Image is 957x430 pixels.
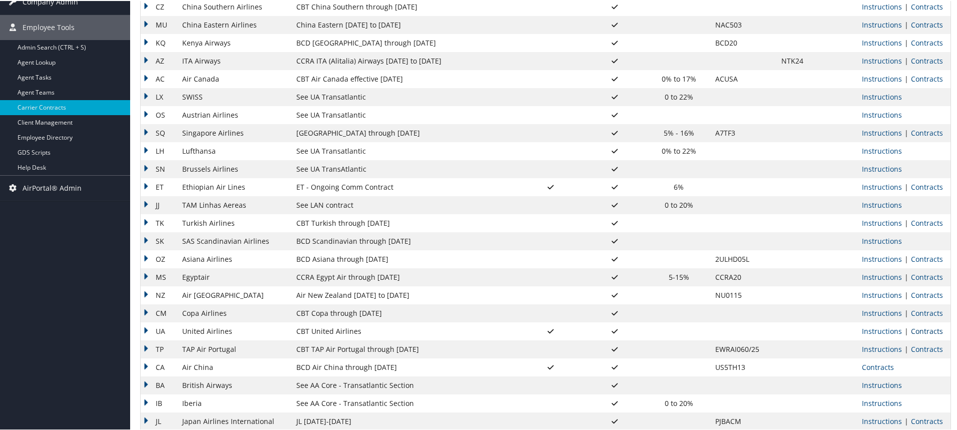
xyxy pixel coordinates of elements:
[291,393,519,411] td: See AA Core - Transatlantic Section
[177,393,291,411] td: Iberia
[291,303,519,321] td: CBT Copa through [DATE]
[710,285,776,303] td: NU0115
[911,217,943,227] a: View Contracts
[141,393,177,411] td: IB
[862,73,902,83] a: View Ticketing Instructions
[291,33,519,51] td: BCD [GEOGRAPHIC_DATA] through [DATE]
[710,33,776,51] td: BCD20
[902,55,911,65] span: |
[141,339,177,357] td: TP
[291,339,519,357] td: CBT TAP Air Portugal through [DATE]
[141,357,177,375] td: CA
[177,51,291,69] td: ITA Airways
[291,105,519,123] td: See UA Transatlantic
[291,375,519,393] td: See AA Core - Transatlantic Section
[902,217,911,227] span: |
[862,109,902,119] a: View Ticketing Instructions
[648,393,710,411] td: 0 to 20%
[902,271,911,281] span: |
[862,217,902,227] a: View Ticketing Instructions
[648,141,710,159] td: 0% to 22%
[710,123,776,141] td: A7TF3
[862,253,902,263] a: View Ticketing Instructions
[911,73,943,83] a: View Contracts
[862,271,902,281] a: View Ticketing Instructions
[902,415,911,425] span: |
[141,195,177,213] td: JJ
[141,15,177,33] td: MU
[177,87,291,105] td: SWISS
[177,249,291,267] td: Asiana Airlines
[291,141,519,159] td: See UA Transatlantic
[911,55,943,65] a: View Contracts
[862,235,902,245] a: View Ticketing Instructions
[911,37,943,47] a: View Contracts
[177,285,291,303] td: Air [GEOGRAPHIC_DATA]
[911,325,943,335] a: View Contracts
[291,357,519,375] td: BCD Air China through [DATE]
[177,375,291,393] td: British Airways
[23,175,82,200] span: AirPortal® Admin
[141,303,177,321] td: CM
[177,33,291,51] td: Kenya Airways
[648,195,710,213] td: 0 to 20%
[141,123,177,141] td: SQ
[291,159,519,177] td: See UA TransAtlantic
[291,51,519,69] td: CCRA ITA (Alitalia) Airways [DATE] to [DATE]
[177,411,291,429] td: Japan Airlines International
[291,87,519,105] td: See UA Transatlantic
[902,181,911,191] span: |
[648,177,710,195] td: 6%
[141,33,177,51] td: KQ
[648,87,710,105] td: 0 to 22%
[177,177,291,195] td: Ethiopian Air Lines
[23,14,75,39] span: Employee Tools
[141,411,177,429] td: JL
[177,231,291,249] td: SAS Scandinavian Airlines
[902,1,911,11] span: |
[141,285,177,303] td: NZ
[902,253,911,263] span: |
[177,303,291,321] td: Copa Airlines
[902,37,911,47] span: |
[911,181,943,191] a: View Contracts
[902,19,911,29] span: |
[141,51,177,69] td: AZ
[177,195,291,213] td: TAM Linhas Aereas
[862,37,902,47] a: View Ticketing Instructions
[862,415,902,425] a: View Ticketing Instructions
[177,15,291,33] td: China Eastern Airlines
[141,375,177,393] td: BA
[291,15,519,33] td: China Eastern [DATE] to [DATE]
[862,91,902,101] a: View Ticketing Instructions
[648,123,710,141] td: 5% - 16%
[648,69,710,87] td: 0% to 17%
[291,267,519,285] td: CCRA Egypt Air through [DATE]
[862,145,902,155] a: View Ticketing Instructions
[141,267,177,285] td: MS
[911,1,943,11] a: View Contracts
[648,267,710,285] td: 5-15%
[291,411,519,429] td: JL [DATE]-[DATE]
[141,213,177,231] td: TK
[902,289,911,299] span: |
[862,361,894,371] a: View Contracts
[862,379,902,389] a: View Ticketing Instructions
[177,105,291,123] td: Austrian Airlines
[141,105,177,123] td: OS
[911,289,943,299] a: View Contracts
[862,19,902,29] a: View Ticketing Instructions
[141,159,177,177] td: SN
[177,159,291,177] td: Brussels Airlines
[291,213,519,231] td: CBT Turkish through [DATE]
[911,343,943,353] a: View Contracts
[776,51,857,69] td: NTK24
[291,195,519,213] td: See LAN contract
[177,321,291,339] td: United Airlines
[177,267,291,285] td: Egyptair
[141,321,177,339] td: UA
[902,307,911,317] span: |
[710,411,776,429] td: PJBACM
[911,19,943,29] a: View Contracts
[141,69,177,87] td: AC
